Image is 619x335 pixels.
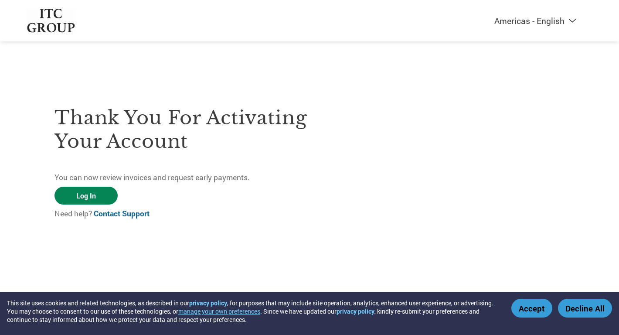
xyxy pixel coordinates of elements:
[54,172,309,183] p: You can now review invoices and request early payments.
[54,208,309,219] p: Need help?
[189,299,227,307] a: privacy policy
[7,299,499,324] div: This site uses cookies and related technologies, as described in our , for purposes that may incl...
[337,307,374,315] a: privacy policy
[26,9,76,33] img: ITC Group
[54,187,118,205] a: Log In
[558,299,612,318] button: Decline All
[511,299,552,318] button: Accept
[94,209,150,219] a: Contact Support
[178,307,260,315] button: manage your own preferences
[54,106,309,153] h3: Thank you for activating your account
